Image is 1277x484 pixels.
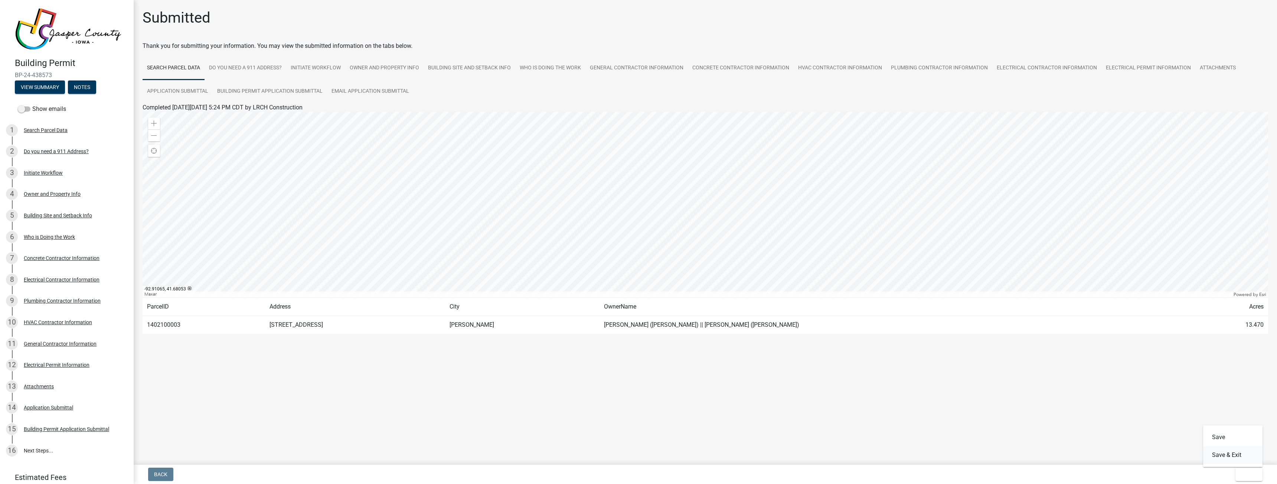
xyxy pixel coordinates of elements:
div: 7 [6,252,18,264]
div: Initiate Workflow [24,170,63,175]
span: Completed [DATE][DATE] 5:24 PM CDT by LRCH Construction [143,104,303,111]
wm-modal-confirm: Notes [68,85,96,90]
wm-modal-confirm: Summary [15,85,65,90]
a: Do you need a 911 Address? [205,56,286,80]
div: Do you need a 911 Address? [24,149,89,154]
span: Exit [1241,471,1252,477]
td: City [445,298,600,316]
div: 6 [6,231,18,243]
h1: Submitted [143,9,210,27]
span: BP-24-438573 [15,72,119,79]
td: [PERSON_NAME] [445,316,600,334]
div: Electrical Permit Information [24,362,89,368]
div: 16 [6,445,18,457]
a: Plumbing Contractor Information [886,56,992,80]
div: 14 [6,402,18,414]
div: HVAC Contractor Information [24,320,92,325]
td: OwnerName [600,298,1190,316]
a: Esri [1259,292,1266,297]
button: Back [148,468,173,481]
div: Application Submittal [24,405,73,410]
a: Search Parcel Data [143,56,205,80]
div: Powered by [1232,292,1268,297]
a: Electrical Contractor Information [992,56,1101,80]
button: Notes [68,80,96,94]
div: Maxar [143,292,1232,297]
div: 15 [6,423,18,435]
div: Who is Doing the Work [24,234,75,240]
button: View Summary [15,80,65,94]
h4: Building Permit [15,58,128,69]
td: [PERSON_NAME] ([PERSON_NAME]) || [PERSON_NAME] ([PERSON_NAME]) [600,316,1190,334]
div: 1 [6,124,18,136]
div: Find my location [148,145,160,157]
div: Concrete Contractor Information [24,256,99,261]
a: Application Submittal [143,80,213,103]
div: 2 [6,145,18,157]
div: 12 [6,359,18,371]
a: HVAC Contractor Information [794,56,886,80]
a: Email Application Submittal [327,80,414,103]
td: Address [265,298,445,316]
div: Plumbing Contractor Information [24,298,101,303]
div: 10 [6,316,18,328]
div: General Contractor Information [24,341,97,346]
div: 11 [6,338,18,350]
span: Back [154,471,167,477]
button: Save [1203,428,1263,446]
button: Exit [1235,468,1263,481]
div: Electrical Contractor Information [24,277,99,282]
div: 4 [6,188,18,200]
td: Acres [1190,298,1268,316]
div: Attachments [24,384,54,389]
label: Show emails [18,105,66,113]
a: Who is Doing the Work [515,56,585,80]
div: Owner and Property Info [24,191,81,197]
a: Attachments [1195,56,1240,80]
div: 8 [6,274,18,286]
div: 3 [6,167,18,179]
div: Zoom out [148,129,160,141]
div: 13 [6,381,18,392]
div: 9 [6,295,18,307]
div: Search Parcel Data [24,128,68,133]
a: Building Site and Setback Info [424,56,515,80]
div: Thank you for submitting your information. You may view the submitted information on the tabs below. [143,42,1268,50]
div: 5 [6,210,18,221]
td: [STREET_ADDRESS] [265,316,445,334]
button: Save & Exit [1203,446,1263,464]
div: Building Permit Application Submittal [24,427,109,432]
div: Building Site and Setback Info [24,213,92,218]
a: Initiate Workflow [286,56,345,80]
a: General Contractor Information [585,56,688,80]
td: ParcelID [143,298,265,316]
td: 13.470 [1190,316,1268,334]
a: Building Permit Application Submittal [213,80,327,103]
img: Jasper County, Iowa [15,8,122,50]
div: Zoom in [148,118,160,129]
td: 1402100003 [143,316,265,334]
a: Electrical Permit Information [1101,56,1195,80]
a: Concrete Contractor Information [688,56,794,80]
a: Owner and Property Info [345,56,424,80]
div: Exit [1203,425,1263,467]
